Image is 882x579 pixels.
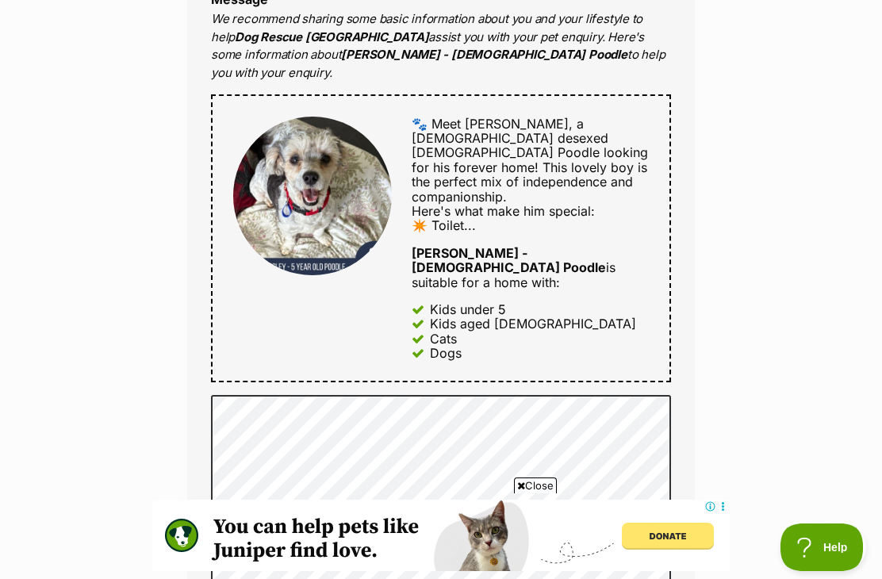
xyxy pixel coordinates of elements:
span: This lovely boy is the perfect mix of independence and companionship. Here's what make him specia... [412,159,647,234]
iframe: Advertisement [152,500,730,571]
div: Dogs [430,346,462,360]
strong: [PERSON_NAME] - [DEMOGRAPHIC_DATA] Poodle [412,245,606,275]
div: Kids under 5 [430,302,506,316]
div: Kids aged [DEMOGRAPHIC_DATA] [430,316,636,331]
strong: Dog Rescue [GEOGRAPHIC_DATA] [235,29,428,44]
span: 🐾 Meet [PERSON_NAME], a [DEMOGRAPHIC_DATA] desexed [DEMOGRAPHIC_DATA] Poodle looking for his fore... [412,116,648,175]
iframe: Help Scout Beacon - Open [780,523,866,571]
strong: [PERSON_NAME] - [DEMOGRAPHIC_DATA] Poodle [341,47,627,62]
div: is suitable for a home with: [412,246,649,289]
img: Bosley - 5 Year Old Poodle [233,117,392,275]
div: Cats [430,332,457,346]
span: Close [514,477,557,493]
p: We recommend sharing some basic information about you and your lifestyle to help assist you with ... [211,10,671,82]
